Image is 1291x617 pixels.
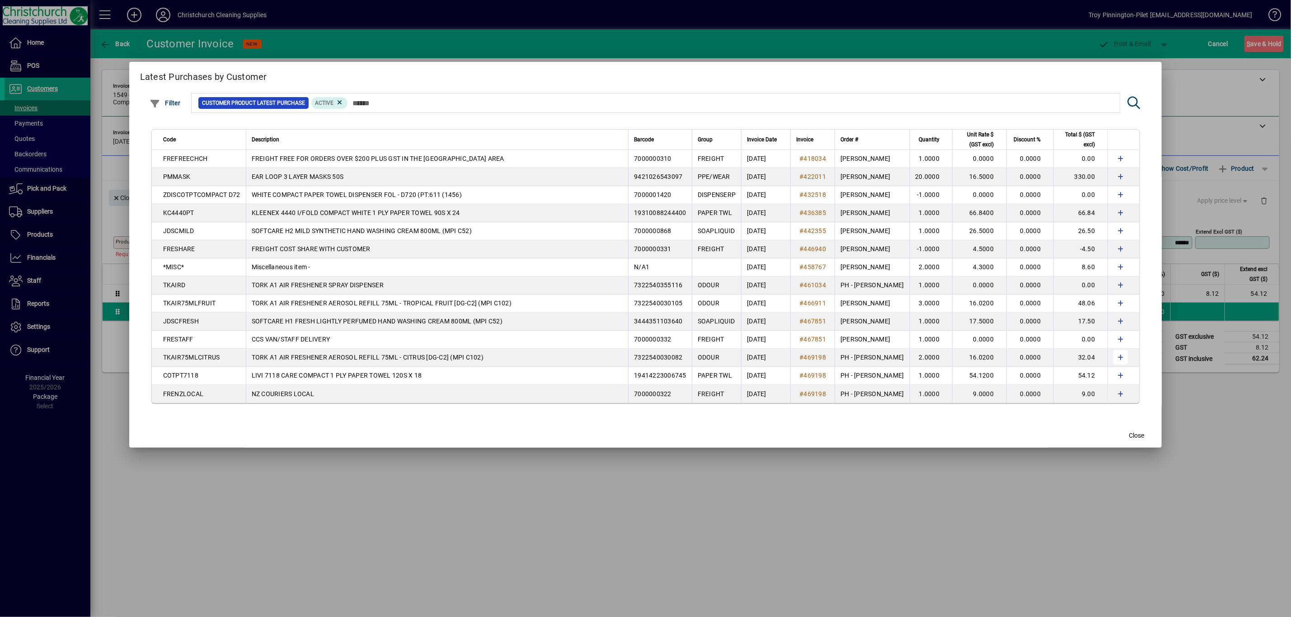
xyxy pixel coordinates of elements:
[252,173,344,180] span: EAR LOOP 3 LAYER MASKS 50S
[741,222,790,240] td: [DATE]
[1053,240,1108,258] td: -4.50
[1014,135,1041,145] span: Discount %
[835,204,910,222] td: [PERSON_NAME]
[799,354,803,361] span: #
[1059,130,1095,150] span: Total $ (GST excl)
[919,135,939,145] span: Quantity
[252,354,484,361] span: TORK A1 AIR FRESHENER AEROSOL REFILL 75ML - CITRUS [DG-C2] (MPI C102)
[698,209,732,216] span: PAPER TWL
[698,191,736,198] span: DISPENSERP
[698,173,730,180] span: PPE/WEAR
[799,390,803,397] span: #
[1053,204,1108,222] td: 66.84
[835,168,910,186] td: [PERSON_NAME]
[1006,258,1053,276] td: 0.0000
[1053,186,1108,204] td: 0.00
[910,186,953,204] td: -1.0000
[252,227,472,234] span: SOFTCARE H2 MILD SYNTHETIC HAND WASHING CREAM 800ML (MPI C52)
[910,258,953,276] td: 2.0000
[804,209,826,216] span: 436385
[311,97,347,109] mat-chip: Product Activation Status: Active
[910,331,953,349] td: 1.0000
[835,222,910,240] td: [PERSON_NAME]
[252,299,512,307] span: TORK A1 AIR FRESHENER AEROSOL REFILL 75ML - TROPICAL FRUIT [DG-C2] (MPI C102)
[163,191,240,198] span: ZDISCOTPTCOMPACT D72
[796,135,813,145] span: Invoice
[1053,294,1108,313] td: 48.06
[634,135,654,145] span: Barcode
[741,331,790,349] td: [DATE]
[741,276,790,294] td: [DATE]
[1053,349,1108,367] td: 32.04
[315,100,333,106] span: Active
[698,318,735,325] span: SOAPLIQUID
[163,318,199,325] span: JDSCFRESH
[741,349,790,367] td: [DATE]
[796,389,829,399] a: #469198
[952,349,1006,367] td: 16.0200
[910,294,953,313] td: 3.0000
[804,318,826,325] span: 467851
[835,367,910,385] td: PH - [PERSON_NAME]
[698,155,724,162] span: FREIGHT
[958,130,994,150] span: Unit Rate $ (GST excl)
[799,245,803,252] span: #
[741,313,790,331] td: [DATE]
[163,155,208,162] span: FREFREECHCH
[910,367,953,385] td: 1.0000
[804,354,826,361] span: 469198
[804,336,826,343] span: 467851
[1053,222,1108,240] td: 26.50
[952,150,1006,168] td: 0.0000
[741,294,790,313] td: [DATE]
[835,331,910,349] td: [PERSON_NAME]
[698,245,724,252] span: FREIGHT
[799,191,803,198] span: #
[835,186,910,204] td: [PERSON_NAME]
[804,372,826,379] span: 469198
[952,276,1006,294] td: 0.0000
[634,390,671,397] span: 7000000322
[796,352,829,362] a: #469198
[634,135,686,145] div: Barcode
[952,168,1006,186] td: 16.5000
[1053,168,1108,186] td: 330.00
[835,349,910,367] td: PH - [PERSON_NAME]
[796,298,829,308] a: #466911
[804,390,826,397] span: 469198
[799,263,803,271] span: #
[1006,385,1053,403] td: 0.0000
[1006,222,1053,240] td: 0.0000
[804,263,826,271] span: 458767
[634,155,671,162] span: 7000000310
[952,240,1006,258] td: 4.5000
[747,135,785,145] div: Invoice Date
[1006,240,1053,258] td: 0.0000
[634,281,682,289] span: 7322540355116
[163,372,198,379] span: COTPT7118
[163,354,220,361] span: TKAIR75MLCITRUS
[799,155,803,162] span: #
[698,299,719,307] span: ODOUR
[910,385,953,403] td: 1.0000
[799,209,803,216] span: #
[1006,367,1053,385] td: 0.0000
[840,135,858,145] span: Order #
[634,372,686,379] span: 19414223006745
[634,263,649,271] span: N/A1
[252,390,314,397] span: NZ COURIERS LOCAL
[634,318,682,325] span: 3444351103640
[910,222,953,240] td: 1.0000
[634,245,671,252] span: 7000000331
[252,263,310,271] span: Miscellaneous item -
[804,299,826,307] span: 466911
[1006,294,1053,313] td: 0.0000
[698,390,724,397] span: FREIGHT
[634,209,686,216] span: 19310088244400
[634,336,671,343] span: 7000000332
[252,318,502,325] span: SOFTCARE H1 FRESH LIGHTLY PERFUMED HAND WASHING CREAM 800ML (MPI C52)
[952,204,1006,222] td: 66.8400
[1053,313,1108,331] td: 17.50
[741,385,790,403] td: [DATE]
[835,258,910,276] td: [PERSON_NAME]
